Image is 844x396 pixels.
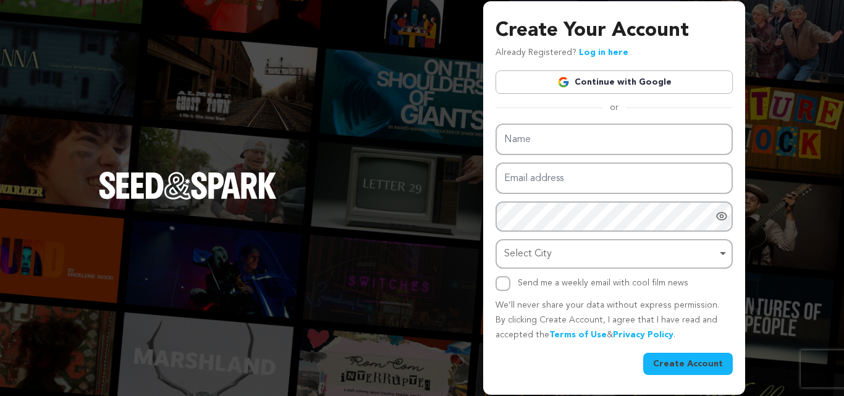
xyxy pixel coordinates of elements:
[613,331,673,339] a: Privacy Policy
[579,48,628,57] a: Log in here
[549,331,607,339] a: Terms of Use
[496,298,733,342] p: We’ll never share your data without express permission. By clicking Create Account, I agree that ...
[518,279,688,287] label: Send me a weekly email with cool film news
[643,353,733,375] button: Create Account
[99,172,277,224] a: Seed&Spark Homepage
[496,162,733,194] input: Email address
[99,172,277,199] img: Seed&Spark Logo
[496,124,733,155] input: Name
[496,46,628,61] p: Already Registered?
[557,76,570,88] img: Google logo
[504,245,717,263] div: Select City
[496,16,733,46] h3: Create Your Account
[715,210,728,222] a: Show password as plain text. Warning: this will display your password on the screen.
[496,70,733,94] a: Continue with Google
[602,101,626,114] span: or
